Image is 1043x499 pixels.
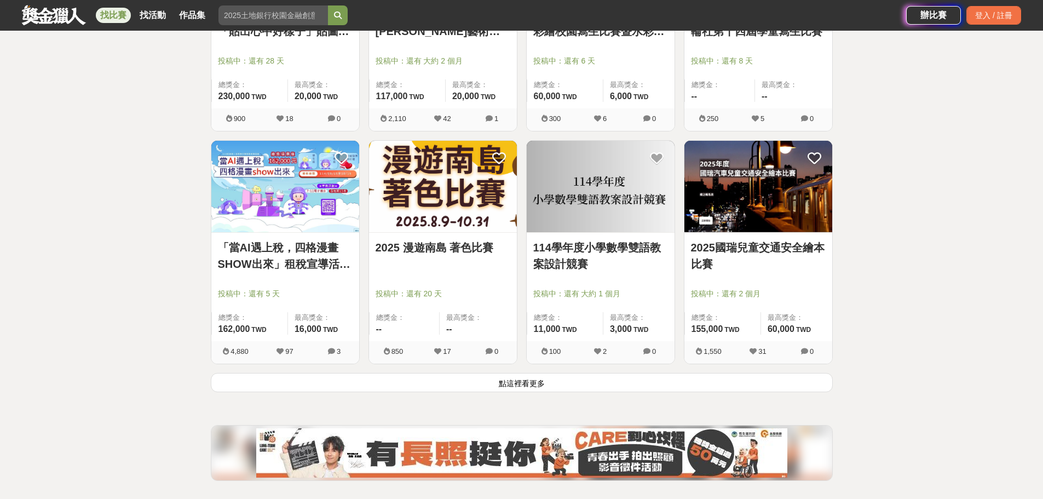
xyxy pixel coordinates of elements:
[692,324,723,334] span: 155,000
[494,114,498,123] span: 1
[337,114,341,123] span: 0
[388,114,406,123] span: 2,110
[758,347,766,355] span: 31
[707,114,719,123] span: 250
[966,6,1021,25] div: 登入 / 註冊
[684,141,832,232] img: Cover Image
[534,312,596,323] span: 總獎金：
[251,93,266,101] span: TWD
[610,324,632,334] span: 3,000
[285,114,293,123] span: 18
[610,79,668,90] span: 最高獎金：
[295,312,353,323] span: 最高獎金：
[691,55,826,67] span: 投稿中：還有 8 天
[295,79,353,90] span: 最高獎金：
[323,326,338,334] span: TWD
[533,239,668,272] a: 114學年度小學數學雙語教案設計競賽
[796,326,811,334] span: TWD
[369,141,517,233] a: Cover Image
[692,312,754,323] span: 總獎金：
[452,91,479,101] span: 20,000
[218,5,328,25] input: 2025土地銀行校園金融創意挑戰賽：從你出發 開啟智慧金融新頁
[376,324,382,334] span: --
[391,347,404,355] span: 850
[211,141,359,232] img: Cover Image
[452,79,510,90] span: 最高獎金：
[704,347,722,355] span: 1,550
[369,141,517,232] img: Cover Image
[768,312,826,323] span: 最高獎金：
[376,91,408,101] span: 117,000
[251,326,266,334] span: TWD
[691,288,826,300] span: 投稿中：還有 2 個月
[603,347,607,355] span: 2
[724,326,739,334] span: TWD
[323,93,338,101] span: TWD
[376,239,510,256] a: 2025 漫遊南島 著色比賽
[337,347,341,355] span: 3
[692,91,698,101] span: --
[533,55,668,67] span: 投稿中：還有 6 天
[534,79,596,90] span: 總獎金：
[218,91,250,101] span: 230,000
[906,6,961,25] a: 辦比賽
[218,79,281,90] span: 總獎金：
[527,141,675,232] img: Cover Image
[443,114,451,123] span: 42
[810,347,814,355] span: 0
[211,141,359,233] a: Cover Image
[762,79,826,90] span: 最高獎金：
[481,93,495,101] span: TWD
[376,79,439,90] span: 總獎金：
[135,8,170,23] a: 找活動
[218,55,353,67] span: 投稿中：還有 28 天
[443,347,451,355] span: 17
[295,324,321,334] span: 16,000
[652,114,656,123] span: 0
[633,326,648,334] span: TWD
[218,239,353,272] a: 「當AI遇上稅，四格漫畫SHOW出來」租稅宣導活動-租稅AI製圖比賽
[376,55,510,67] span: 投稿中：還有 大約 2 個月
[533,288,668,300] span: 投稿中：還有 大約 1 個月
[692,79,748,90] span: 總獎金：
[562,326,577,334] span: TWD
[534,324,561,334] span: 11,000
[211,373,833,392] button: 點這裡看更多
[231,347,249,355] span: 4,880
[256,428,787,478] img: 0454c82e-88f2-4dcc-9ff1-cb041c249df3.jpg
[760,114,764,123] span: 5
[96,8,131,23] a: 找比賽
[534,91,561,101] span: 60,000
[633,93,648,101] span: TWD
[494,347,498,355] span: 0
[810,114,814,123] span: 0
[376,288,510,300] span: 投稿中：還有 20 天
[603,114,607,123] span: 6
[691,239,826,272] a: 2025國瑞兒童交通安全繪本比賽
[446,324,452,334] span: --
[762,91,768,101] span: --
[768,324,794,334] span: 60,000
[549,114,561,123] span: 300
[562,93,577,101] span: TWD
[175,8,210,23] a: 作品集
[234,114,246,123] span: 900
[285,347,293,355] span: 97
[218,312,281,323] span: 總獎金：
[549,347,561,355] span: 100
[376,312,433,323] span: 總獎金：
[218,288,353,300] span: 投稿中：還有 5 天
[295,91,321,101] span: 20,000
[652,347,656,355] span: 0
[684,141,832,233] a: Cover Image
[610,312,668,323] span: 最高獎金：
[610,91,632,101] span: 6,000
[527,141,675,233] a: Cover Image
[409,93,424,101] span: TWD
[218,324,250,334] span: 162,000
[446,312,510,323] span: 最高獎金：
